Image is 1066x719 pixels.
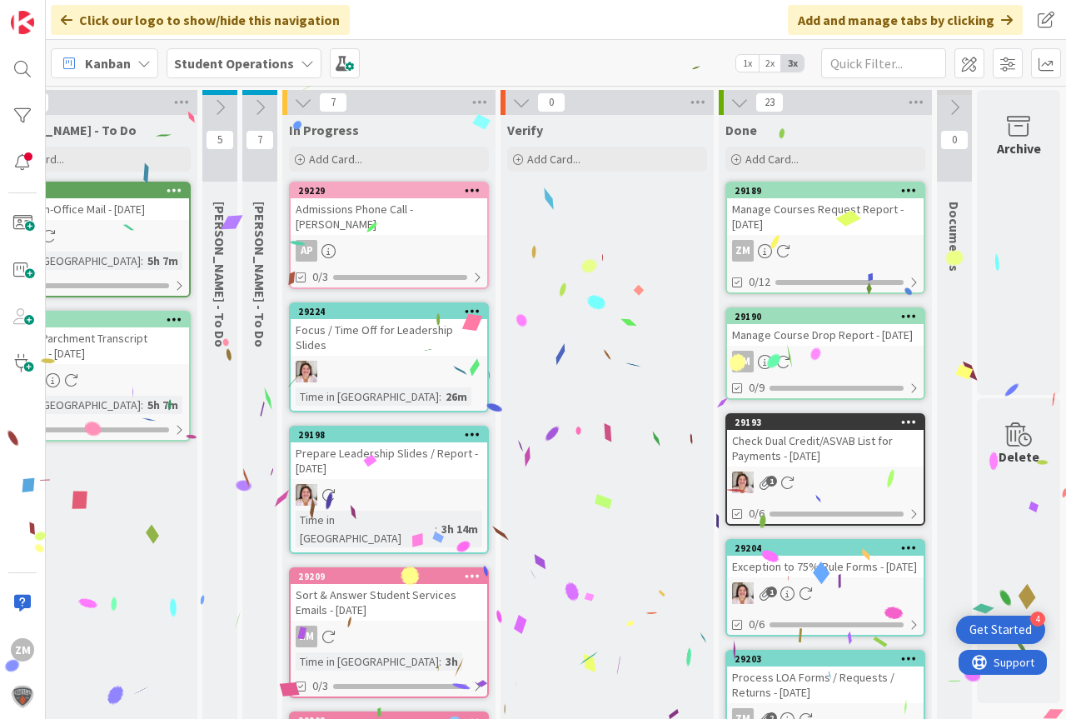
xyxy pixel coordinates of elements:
div: Prepare Leadership Slides / Report - [DATE] [291,442,487,479]
div: 29198Prepare Leadership Slides / Report - [DATE] [291,427,487,479]
span: Add Card... [745,152,799,167]
div: Open Get Started checklist, remaining modules: 4 [956,616,1045,644]
span: 0/9 [749,379,765,397]
div: 29193 [727,415,924,430]
div: ZM [291,626,487,647]
div: 29229 [291,183,487,198]
img: EW [732,582,754,604]
span: 3x [781,55,804,72]
div: 29229Admissions Phone Call - [PERSON_NAME] [291,183,487,235]
div: 29209Sort & Answer Student Services Emails - [DATE] [291,569,487,621]
div: Time in [GEOGRAPHIC_DATA] [296,511,435,547]
div: 29204Exception to 75% Rule Forms - [DATE] [727,541,924,577]
span: 1 [766,587,777,597]
div: ZM [727,240,924,262]
input: Quick Filter... [821,48,946,78]
div: 29224Focus / Time Off for Leadership Slides [291,304,487,356]
div: ZM [732,351,754,372]
div: 3h [441,652,462,671]
div: 29209 [291,569,487,584]
span: In Progress [289,122,359,138]
span: Add Card... [527,152,580,167]
div: Manage Courses Request Report - [DATE] [727,198,924,235]
div: EW [727,472,924,493]
div: 29203 [735,653,924,665]
div: EW [291,361,487,382]
div: 29189 [727,183,924,198]
span: 0/3 [312,268,328,286]
div: EW [727,582,924,604]
span: Add Card... [309,152,362,167]
div: 29209 [298,571,487,582]
div: Admissions Phone Call - [PERSON_NAME] [291,198,487,235]
span: Verify [507,122,543,138]
img: avatar [11,685,34,708]
span: : [439,387,441,406]
div: Get Started [969,622,1032,638]
span: Eric - To Do [212,202,228,347]
span: Amanda - To Do [252,202,268,347]
div: 29224 [298,306,487,317]
div: Time in [GEOGRAPHIC_DATA] [296,387,439,406]
span: 0 [537,92,565,112]
div: 29190 [735,311,924,322]
span: : [141,252,143,270]
div: Exception to 75% Rule Forms - [DATE] [727,556,924,577]
div: AP [291,240,487,262]
div: Check Dual Credit/ASVAB List for Payments - [DATE] [727,430,924,467]
div: ZM [296,626,317,647]
div: Sort & Answer Student Services Emails - [DATE] [291,584,487,621]
div: ZM [732,240,754,262]
div: 29204 [735,542,924,554]
span: 5 [206,130,234,150]
div: Focus / Time Off for Leadership Slides [291,319,487,356]
span: Documents [946,202,963,272]
span: 0/3 [312,677,328,695]
div: 29193Check Dual Credit/ASVAB List for Payments - [DATE] [727,415,924,467]
div: 5h 7m [143,252,182,270]
img: EW [732,472,754,493]
span: 0 [940,130,969,150]
div: 29189Manage Courses Request Report - [DATE] [727,183,924,235]
div: EW [291,484,487,506]
span: Done [725,122,757,138]
div: Archive [997,138,1041,158]
div: Manage Course Drop Report - [DATE] [727,324,924,346]
div: 29203 [727,652,924,667]
div: Click our logo to show/hide this navigation [51,5,350,35]
img: EW [296,484,317,506]
span: 7 [319,92,347,112]
span: : [435,520,437,538]
div: 5h 7m [143,396,182,414]
span: 23 [755,92,784,112]
div: ZM [11,638,34,662]
div: 29193 [735,417,924,428]
div: 29229 [298,185,487,197]
span: 0/6 [749,505,765,522]
span: 0/12 [749,273,770,291]
img: Visit kanbanzone.com [11,11,34,34]
div: 29198 [291,427,487,442]
div: 26m [441,387,471,406]
span: 0/6 [749,616,765,633]
span: : [141,396,143,414]
div: 3h 14m [437,520,482,538]
span: 1x [736,55,759,72]
div: 29190 [727,309,924,324]
span: Kanban [85,53,131,73]
span: 1 [766,476,777,487]
div: Add and manage tabs by clicking [788,5,1023,35]
div: AP [296,240,317,262]
div: 4 [1030,612,1045,627]
div: Delete [999,447,1039,467]
div: Process LOA Forms / Requests / Returns - [DATE] [727,667,924,703]
div: 29224 [291,304,487,319]
div: 29198 [298,429,487,441]
div: Time in [GEOGRAPHIC_DATA] [296,652,439,671]
span: 2x [759,55,781,72]
div: 29204 [727,541,924,556]
img: EW [296,361,317,382]
div: ZM [727,351,924,372]
div: 29203Process LOA Forms / Requests / Returns - [DATE] [727,652,924,703]
div: 29189 [735,185,924,197]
